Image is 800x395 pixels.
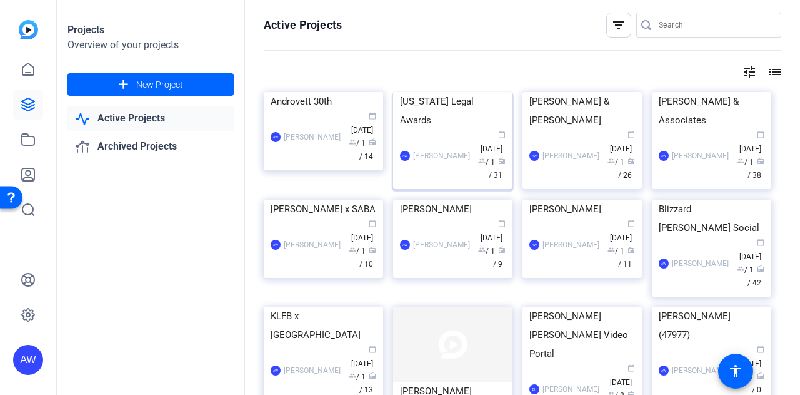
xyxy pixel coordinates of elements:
span: calendar_today [369,346,376,353]
span: radio [627,246,635,254]
span: radio [369,138,376,146]
span: / 1 [737,372,754,381]
div: AW [659,151,669,161]
mat-icon: list [766,64,781,80]
div: [PERSON_NAME] [413,239,470,251]
span: / 1 [737,265,754,274]
mat-icon: filter_list [611,18,626,33]
div: [PERSON_NAME] [284,364,341,377]
a: Archived Projects [67,134,234,160]
span: calendar_today [757,239,764,246]
mat-icon: tune [742,64,757,80]
span: calendar_today [627,364,635,372]
span: radio [757,157,764,165]
span: / 0 [752,372,764,394]
span: group [737,157,744,165]
span: radio [757,372,764,379]
span: New Project [136,78,183,91]
img: blue-gradient.svg [19,20,38,39]
span: / 1 [349,247,366,255]
input: Search [659,18,771,33]
div: [PERSON_NAME] [542,239,599,251]
span: / 1 [478,247,495,255]
span: radio [757,265,764,272]
span: calendar_today [369,220,376,227]
div: AW [659,366,669,376]
div: [PERSON_NAME] [413,150,470,162]
span: / 1 [607,247,624,255]
span: calendar_today [498,220,506,227]
span: calendar_today [757,346,764,353]
div: [PERSON_NAME] x SABA [271,200,376,218]
div: [PERSON_NAME] [529,200,635,218]
div: AW [529,151,539,161]
div: AW [400,151,410,161]
a: Active Projects [67,106,234,131]
div: Projects [67,23,234,38]
span: calendar_today [369,112,376,120]
span: group [607,157,615,165]
span: group [478,246,486,254]
span: [DATE] [739,239,764,261]
div: AW [400,240,410,250]
span: group [349,138,356,146]
span: / 1 [737,158,754,167]
span: radio [498,246,506,254]
span: radio [498,157,506,165]
span: / 42 [747,265,764,287]
div: AW [529,240,539,250]
span: / 1 [349,372,366,381]
span: group [607,246,615,254]
span: group [737,265,744,272]
span: [DATE] [481,220,506,242]
div: [PERSON_NAME] (47977) [659,307,764,344]
mat-icon: add [116,77,131,93]
div: [PERSON_NAME] [PERSON_NAME] Video Portal [529,307,635,363]
span: [DATE] [610,220,635,242]
span: group [349,246,356,254]
span: group [478,157,486,165]
div: Androvett 30th [271,92,376,111]
div: AW [271,240,281,250]
div: AW [271,132,281,142]
div: AW [659,259,669,269]
div: [PERSON_NAME] [284,239,341,251]
div: [PERSON_NAME] & [PERSON_NAME] [529,92,635,130]
div: [PERSON_NAME] [672,257,729,270]
mat-icon: accessibility [728,364,743,379]
span: / 10 [359,247,376,269]
span: calendar_today [498,131,506,138]
span: / 1 [349,139,366,148]
div: Overview of your projects [67,38,234,53]
div: [US_STATE] Legal Awards [400,92,506,130]
span: group [349,372,356,379]
div: KLFB x [GEOGRAPHIC_DATA] [271,307,376,344]
div: [PERSON_NAME] [400,200,506,218]
div: [PERSON_NAME] [672,364,729,377]
span: calendar_today [757,131,764,138]
div: AW [13,345,43,375]
span: / 11 [618,247,635,269]
button: New Project [67,73,234,96]
span: calendar_today [627,131,635,138]
span: / 1 [607,158,624,167]
span: calendar_today [627,220,635,227]
div: BH [529,384,539,394]
span: / 9 [493,247,506,269]
div: AW [271,366,281,376]
div: [PERSON_NAME] [284,131,341,143]
div: [PERSON_NAME] & Associates [659,92,764,130]
h1: Active Projects [264,18,342,33]
div: [PERSON_NAME] [672,150,729,162]
span: radio [627,157,635,165]
span: / 1 [478,158,495,167]
span: radio [369,372,376,379]
div: Blizzard [PERSON_NAME] Social [659,200,764,237]
span: [DATE] [351,220,376,242]
span: radio [369,246,376,254]
div: [PERSON_NAME] [542,150,599,162]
